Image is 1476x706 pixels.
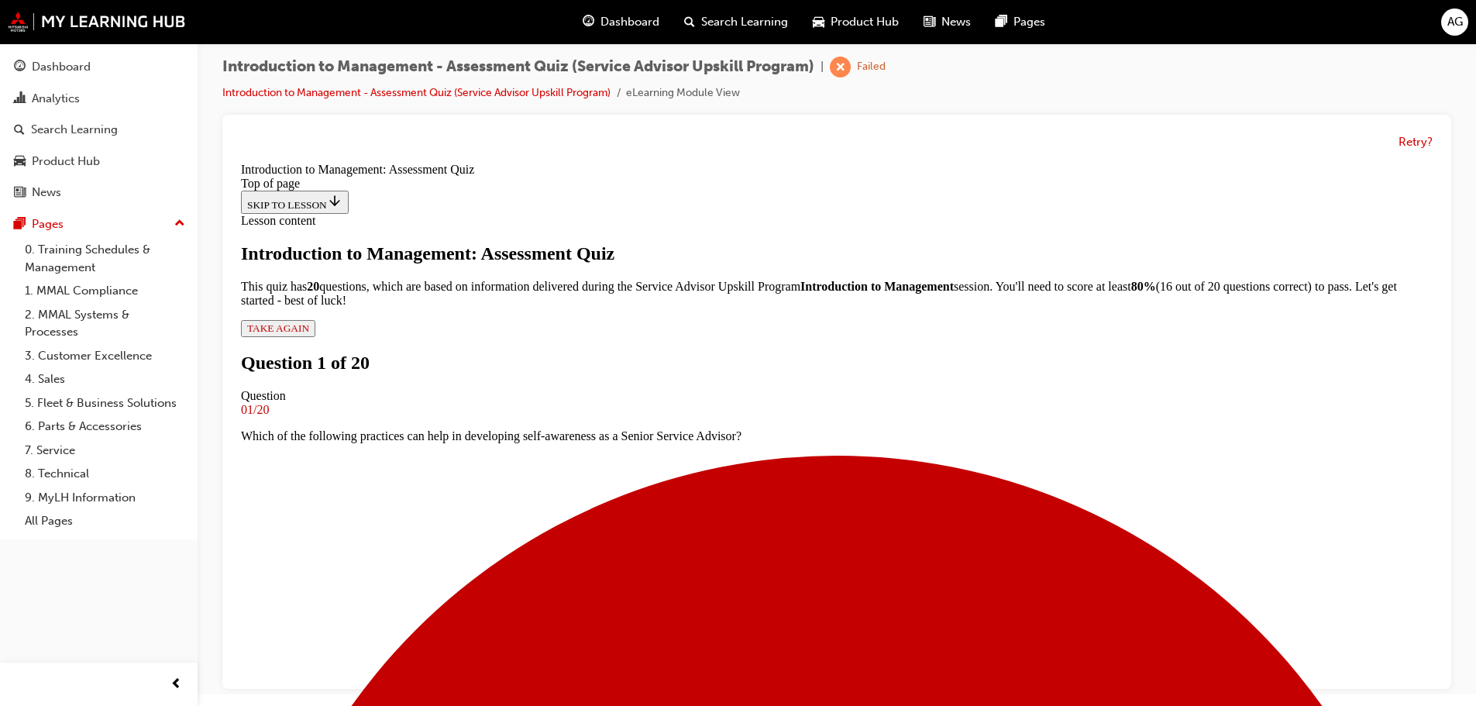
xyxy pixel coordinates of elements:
span: search-icon [684,12,695,32]
span: chart-icon [14,92,26,106]
a: 3. Customer Excellence [19,344,191,368]
button: AG [1441,9,1468,36]
a: Product Hub [6,147,191,176]
button: SKIP TO LESSON [6,34,114,57]
h1: Question 1 of 20 [6,196,1198,217]
a: guage-iconDashboard [570,6,672,38]
a: 4. Sales [19,367,191,391]
span: guage-icon [583,12,594,32]
span: pages-icon [14,218,26,232]
a: Analytics [6,84,191,113]
div: Pages [32,215,64,233]
span: news-icon [14,186,26,200]
a: search-iconSearch Learning [672,6,800,38]
p: Which of the following practices can help in developing self-awareness as a Senior Service Advisor? [6,273,1198,287]
span: Pages [1013,13,1045,31]
a: News [6,178,191,207]
span: News [941,13,971,31]
button: Pages [6,210,191,239]
a: Dashboard [6,53,191,81]
a: 5. Fleet & Business Solutions [19,391,191,415]
a: news-iconNews [911,6,983,38]
a: All Pages [19,509,191,533]
span: up-icon [174,214,185,234]
div: Product Hub [32,153,100,170]
div: Analytics [32,90,80,108]
div: Search Learning [31,121,118,139]
strong: Introduction to Management [566,123,719,136]
a: 9. MyLH Information [19,486,191,510]
a: 0. Training Schedules & Management [19,238,191,279]
a: 7. Service [19,439,191,463]
span: Introduction to Management - Assessment Quiz (Service Advisor Upskill Program) [222,58,814,76]
div: Dashboard [32,58,91,76]
p: This quiz has questions, which are based on information delivered during the Service Advisor Upsk... [6,123,1198,151]
img: mmal [8,12,186,32]
li: eLearning Module View [626,84,740,102]
span: Search Learning [701,13,788,31]
div: 01/20 [6,246,1198,260]
a: 2. MMAL Systems & Processes [19,303,191,344]
span: Product Hub [831,13,899,31]
div: Introduction to Management: Assessment Quiz [6,6,1198,20]
a: 6. Parts & Accessories [19,415,191,439]
span: car-icon [813,12,824,32]
div: Top of page [6,20,1198,34]
span: guage-icon [14,60,26,74]
a: car-iconProduct Hub [800,6,911,38]
a: Search Learning [6,115,191,144]
span: car-icon [14,155,26,169]
div: Introduction to Management: Assessment Quiz [6,87,1198,108]
a: pages-iconPages [983,6,1058,38]
div: Question [6,232,1198,246]
span: learningRecordVerb_FAIL-icon [830,57,851,77]
div: Failed [857,60,886,74]
span: TAKE AGAIN [12,166,74,177]
a: 8. Technical [19,462,191,486]
strong: 80% [896,123,921,136]
div: News [32,184,61,201]
span: news-icon [924,12,935,32]
a: 1. MMAL Compliance [19,279,191,303]
span: AG [1447,13,1463,31]
span: SKIP TO LESSON [12,43,108,54]
strong: 2 [72,123,78,136]
span: | [821,58,824,76]
span: pages-icon [996,12,1007,32]
span: Lesson content [6,57,81,71]
span: search-icon [14,123,25,137]
span: Dashboard [600,13,659,31]
strong: 0 [78,123,84,136]
button: DashboardAnalyticsSearch LearningProduct HubNews [6,50,191,210]
a: Introduction to Management - Assessment Quiz (Service Advisor Upskill Program) [222,86,611,99]
button: Retry? [1399,133,1433,151]
span: prev-icon [170,675,182,694]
